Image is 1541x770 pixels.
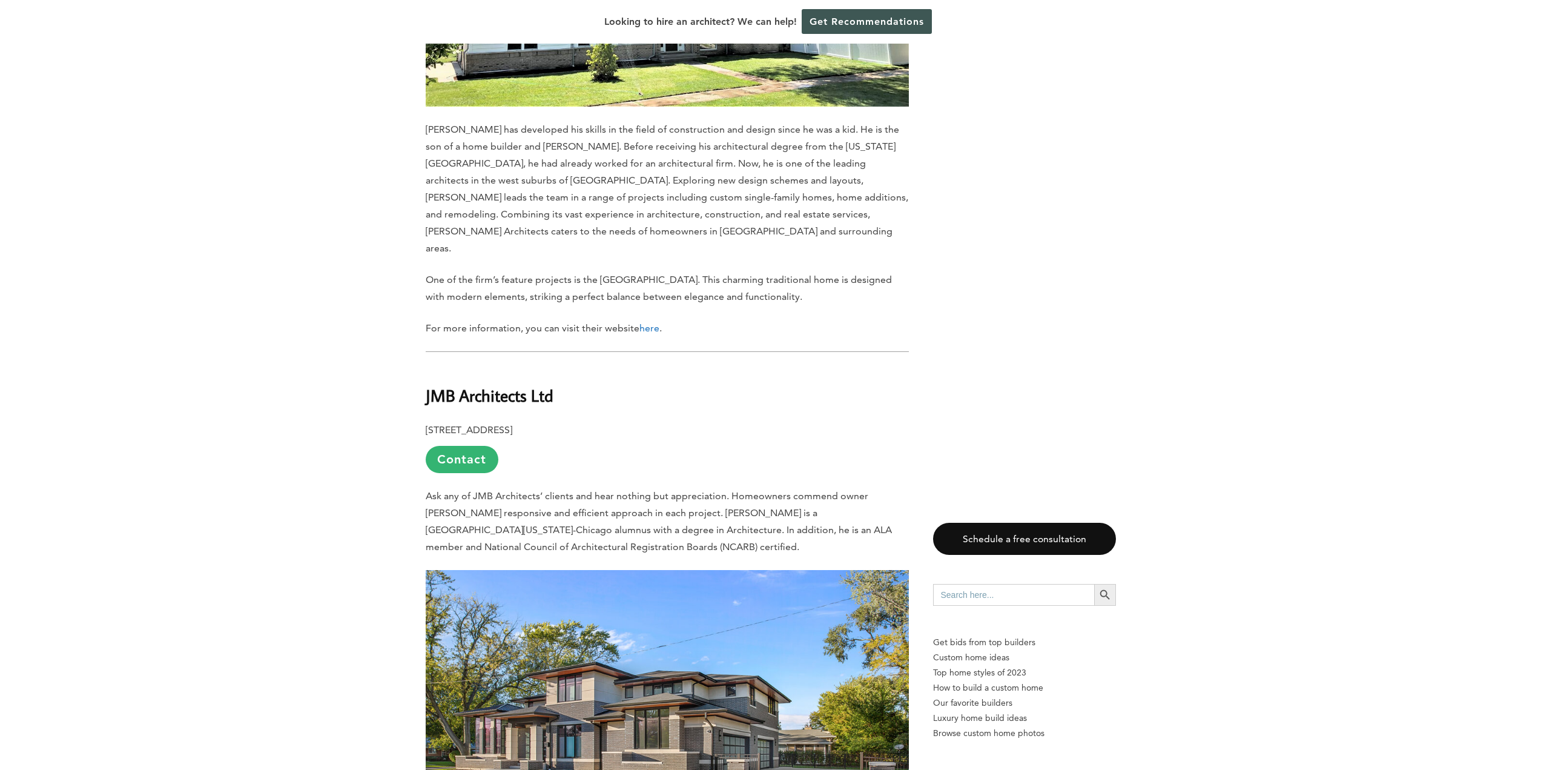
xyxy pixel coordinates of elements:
a: Contact [426,446,498,473]
input: Search here... [933,584,1094,606]
p: For more information, you can visit their website . [426,320,909,337]
iframe: Drift Widget Chat Controller [1308,683,1526,755]
a: Custom home ideas [933,650,1116,665]
b: [STREET_ADDRESS] [426,424,512,436]
svg: Search [1098,588,1112,602]
a: Luxury home build ideas [933,711,1116,726]
span: [PERSON_NAME] has developed his skills in the field of construction and design since he was a kid... [426,124,908,254]
a: Our favorite builders [933,695,1116,711]
p: Get bids from top builders [933,635,1116,650]
span: Ask any of JMB Architects’ clients and hear nothing but appreciation. Homeowners commend owner [P... [426,490,892,553]
a: How to build a custom home [933,680,1116,695]
a: here [639,322,659,334]
a: Top home styles of 2023 [933,665,1116,680]
a: Schedule a free consultation [933,523,1116,555]
b: JMB Architects Ltd [426,385,553,406]
a: Browse custom home photos [933,726,1116,741]
span: One of the firm’s feature projects is the [GEOGRAPHIC_DATA]. This charming traditional home is de... [426,274,892,302]
a: Get Recommendations [802,9,932,34]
